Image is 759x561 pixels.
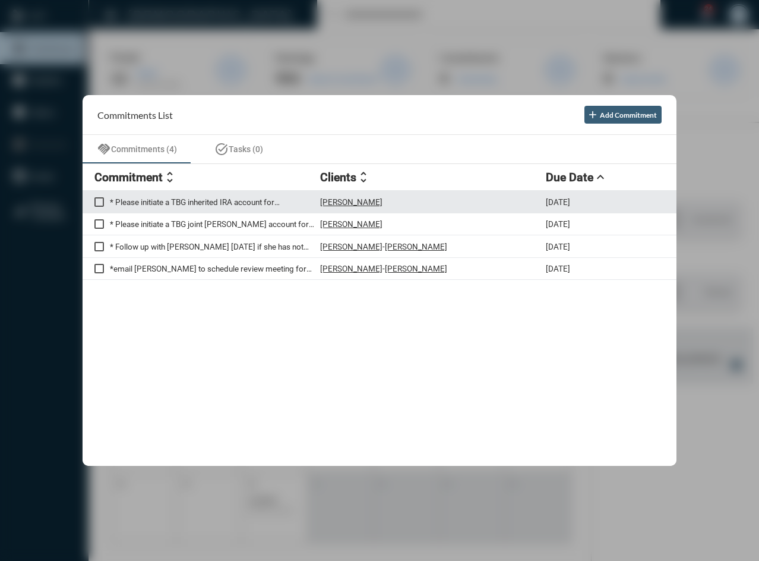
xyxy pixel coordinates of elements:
p: - [382,242,385,251]
p: [DATE] [546,219,570,229]
mat-icon: task_alt [214,142,229,156]
mat-icon: handshake [97,142,111,156]
p: [DATE] [546,197,570,207]
p: [PERSON_NAME] [320,264,382,273]
p: * Please initiate a TBG inherited IRA account for [PERSON_NAME] TBG666063 [110,197,320,207]
p: *email [PERSON_NAME] to schedule review meeting for June/july. Email sent 6/18, 7/7 [110,264,320,273]
h2: Clients [320,171,356,184]
span: Tasks (0) [229,144,263,154]
mat-icon: expand_less [593,170,608,184]
span: Commitments (4) [111,144,177,154]
p: [PERSON_NAME] [320,219,382,229]
p: [PERSON_NAME] [320,197,382,207]
h2: Due Date [546,171,593,184]
mat-icon: unfold_more [356,170,371,184]
h2: Commitments List [97,109,173,121]
p: - [382,264,385,273]
p: * Please initiate a TBG joint [PERSON_NAME] account for [PERSON_NAME]. TBG666055 [110,219,320,229]
p: [DATE] [546,264,570,273]
button: Add Commitment [584,106,662,124]
p: [PERSON_NAME] [385,242,447,251]
mat-icon: unfold_more [163,170,177,184]
p: [PERSON_NAME] [385,264,447,273]
p: [DATE] [546,242,570,251]
mat-icon: add [587,109,599,121]
p: * Follow up with [PERSON_NAME] [DATE] if she has not provided us a statement for her 403B retirem... [110,242,320,251]
h2: Commitment [94,171,163,184]
p: [PERSON_NAME] [320,242,382,251]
